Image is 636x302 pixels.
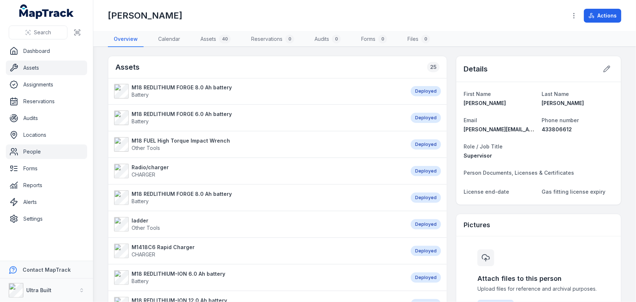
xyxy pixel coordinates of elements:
a: Radio/chargerCHARGER [114,164,403,178]
a: Dashboard [6,44,87,58]
a: Calendar [152,32,186,47]
span: Gas fitting license expiry [542,189,605,195]
span: Role / Job Title [464,143,503,150]
strong: ladder [132,217,160,224]
span: Upload files for reference and archival purposes. [477,285,600,293]
span: First Name [464,91,491,97]
div: Deployed [411,139,441,150]
span: CHARGER [132,251,155,258]
div: Deployed [411,86,441,96]
div: Deployed [411,219,441,229]
a: Reservations [6,94,87,109]
div: Deployed [411,272,441,283]
span: [PERSON_NAME] [542,100,584,106]
span: Other Tools [132,225,160,231]
div: 40 [219,35,231,43]
strong: M1418C6 Rapid Charger [132,244,195,251]
h1: [PERSON_NAME] [108,10,182,22]
h2: Details [464,64,488,74]
div: Deployed [411,113,441,123]
a: Assets40 [195,32,237,47]
span: Supervisor [464,152,492,159]
div: Deployed [411,166,441,176]
a: Audits0 [309,32,347,47]
span: Battery [132,198,149,204]
span: Other Tools [132,145,160,151]
strong: Radio/charger [132,164,169,171]
span: Last Name [542,91,569,97]
span: Battery [132,92,149,98]
strong: M18 REDLITHIUM FORGE 8.0 Ah battery [132,190,232,198]
div: 0 [332,35,341,43]
strong: M18 REDLITHIUM-ION 6.0 Ah battery [132,270,225,278]
a: Overview [108,32,144,47]
span: [PERSON_NAME] [464,100,506,106]
h3: Pictures [464,220,490,230]
a: Forms [6,161,87,176]
a: M18 REDLITHIUM-ION 6.0 Ah batteryBattery [114,270,403,285]
a: Reports [6,178,87,193]
h3: Attach files to this person [477,274,600,284]
a: ladderOther Tools [114,217,403,232]
span: Email [464,117,477,123]
a: Assets [6,61,87,75]
a: M18 REDLITHIUM FORGE 8.0 Ah batteryBattery [114,84,403,98]
a: Settings [6,212,87,226]
div: 0 [378,35,387,43]
strong: Contact MapTrack [23,267,71,273]
button: Actions [584,9,621,23]
span: Person Documents, Licenses & Certificates [464,170,574,176]
a: Assignments [6,77,87,92]
span: CHARGER [132,171,155,178]
span: [PERSON_NAME][EMAIL_ADDRESS][PERSON_NAME][DOMAIN_NAME] [464,126,636,132]
span: License end-date [464,189,509,195]
div: 0 [421,35,430,43]
div: 0 [285,35,294,43]
div: 25 [427,62,440,72]
a: Forms0 [355,32,393,47]
a: MapTrack [19,4,74,19]
a: M18 REDLITHIUM FORGE 6.0 Ah batteryBattery [114,111,403,125]
button: Search [9,26,67,39]
span: Battery [132,278,149,284]
span: Phone number [542,117,579,123]
h2: Assets [116,62,140,72]
a: M18 REDLITHIUM FORGE 8.0 Ah batteryBattery [114,190,403,205]
a: Locations [6,128,87,142]
a: Files0 [402,32,436,47]
div: Deployed [411,193,441,203]
span: Battery [132,118,149,124]
span: Search [34,29,51,36]
span: 433806612 [542,126,572,132]
strong: M18 FUEL High Torque Impact Wrench [132,137,230,144]
a: Alerts [6,195,87,209]
strong: M18 REDLITHIUM FORGE 8.0 Ah battery [132,84,232,91]
a: M18 FUEL High Torque Impact WrenchOther Tools [114,137,403,152]
a: Reservations0 [245,32,300,47]
a: People [6,144,87,159]
a: M1418C6 Rapid ChargerCHARGER [114,244,403,258]
strong: M18 REDLITHIUM FORGE 6.0 Ah battery [132,111,232,118]
strong: Ultra Built [26,287,51,293]
a: Audits [6,111,87,125]
div: Deployed [411,246,441,256]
